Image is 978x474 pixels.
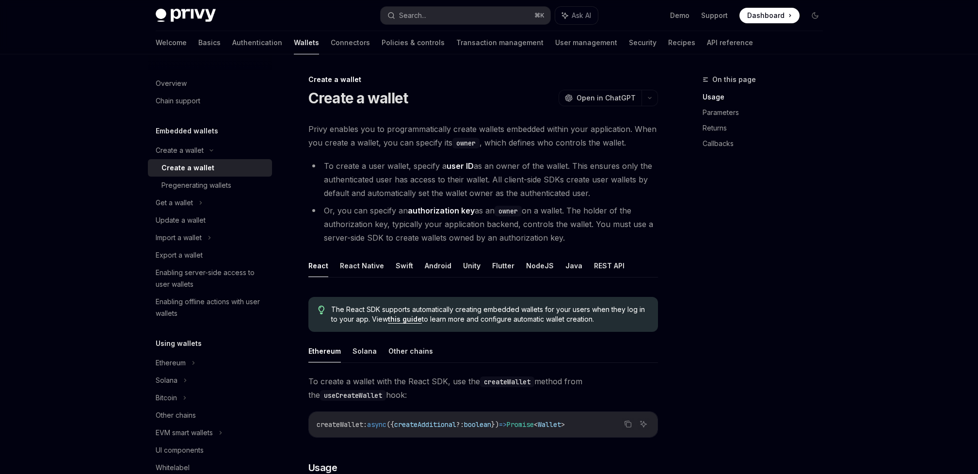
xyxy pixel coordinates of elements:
[381,7,550,24] button: Search...⌘K
[331,31,370,54] a: Connectors
[538,420,561,429] span: Wallet
[353,340,377,362] button: Solana
[156,357,186,369] div: Ethereum
[156,232,202,244] div: Import a wallet
[156,197,193,209] div: Get a wallet
[156,375,177,386] div: Solana
[396,254,413,277] button: Swift
[148,177,272,194] a: Pregenerating wallets
[555,31,617,54] a: User management
[331,305,648,324] span: The React SDK supports automatically creating embedded wallets for your users when they log in to...
[156,392,177,404] div: Bitcoin
[156,462,190,474] div: Whitelabel
[712,74,756,85] span: On this page
[320,390,386,401] code: useCreateWallet
[507,420,534,429] span: Promise
[739,8,800,23] a: Dashboard
[156,31,187,54] a: Welcome
[492,254,514,277] button: Flutter
[161,180,231,191] div: Pregenerating wallets
[367,420,386,429] span: async
[156,125,218,137] h5: Embedded wallets
[408,206,475,215] strong: authorization key
[308,204,658,245] li: Or, you can specify an as an on a wallet. The holder of the authorization key, typically your app...
[447,161,474,171] strong: user ID
[499,420,507,429] span: =>
[294,31,319,54] a: Wallets
[526,254,554,277] button: NodeJS
[156,338,202,349] h5: Using wallets
[156,9,216,22] img: dark logo
[308,122,658,149] span: Privy enables you to programmatically create wallets embedded within your application. When you c...
[388,340,433,362] button: Other chains
[572,11,591,20] span: Ask AI
[703,105,831,120] a: Parameters
[363,420,367,429] span: :
[156,145,204,156] div: Create a wallet
[308,254,328,277] button: React
[148,212,272,229] a: Update a wallet
[308,159,658,200] li: To create a user wallet, specify a as an owner of the wallet. This ensures only the authenticated...
[622,418,634,430] button: Copy the contents from the code block
[491,420,499,429] span: })
[701,11,728,20] a: Support
[637,418,650,430] button: Ask AI
[425,254,451,277] button: Android
[232,31,282,54] a: Authentication
[629,31,657,54] a: Security
[464,420,491,429] span: boolean
[703,89,831,105] a: Usage
[156,249,203,261] div: Export a wallet
[386,420,394,429] span: ({
[148,407,272,424] a: Other chains
[382,31,445,54] a: Policies & controls
[156,444,204,456] div: UI components
[156,214,206,226] div: Update a wallet
[148,246,272,264] a: Export a wallet
[577,93,636,103] span: Open in ChatGPT
[156,95,200,107] div: Chain support
[703,120,831,136] a: Returns
[534,420,538,429] span: <
[703,136,831,151] a: Callbacks
[148,75,272,92] a: Overview
[495,206,522,216] code: owner
[156,296,266,319] div: Enabling offline actions with user wallets
[394,420,456,429] span: createAdditional
[747,11,785,20] span: Dashboard
[480,376,534,387] code: createWallet
[161,162,214,174] div: Create a wallet
[456,31,544,54] a: Transaction management
[148,441,272,459] a: UI components
[148,293,272,322] a: Enabling offline actions with user wallets
[318,306,325,314] svg: Tip
[668,31,695,54] a: Recipes
[156,409,196,421] div: Other chains
[156,267,266,290] div: Enabling server-side access to user wallets
[308,89,408,107] h1: Create a wallet
[707,31,753,54] a: API reference
[340,254,384,277] button: React Native
[463,254,481,277] button: Unity
[561,420,565,429] span: >
[308,75,658,84] div: Create a wallet
[555,7,598,24] button: Ask AI
[534,12,545,19] span: ⌘ K
[156,78,187,89] div: Overview
[317,420,363,429] span: createWallet
[198,31,221,54] a: Basics
[388,315,422,324] a: this guide
[399,10,426,21] div: Search...
[148,159,272,177] a: Create a wallet
[148,92,272,110] a: Chain support
[565,254,582,277] button: Java
[308,340,341,362] button: Ethereum
[452,138,480,148] code: owner
[456,420,464,429] span: ?:
[148,264,272,293] a: Enabling server-side access to user wallets
[308,375,658,402] span: To create a wallet with the React SDK, use the method from the hook:
[156,427,213,439] div: EVM smart wallets
[559,90,641,106] button: Open in ChatGPT
[594,254,625,277] button: REST API
[670,11,689,20] a: Demo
